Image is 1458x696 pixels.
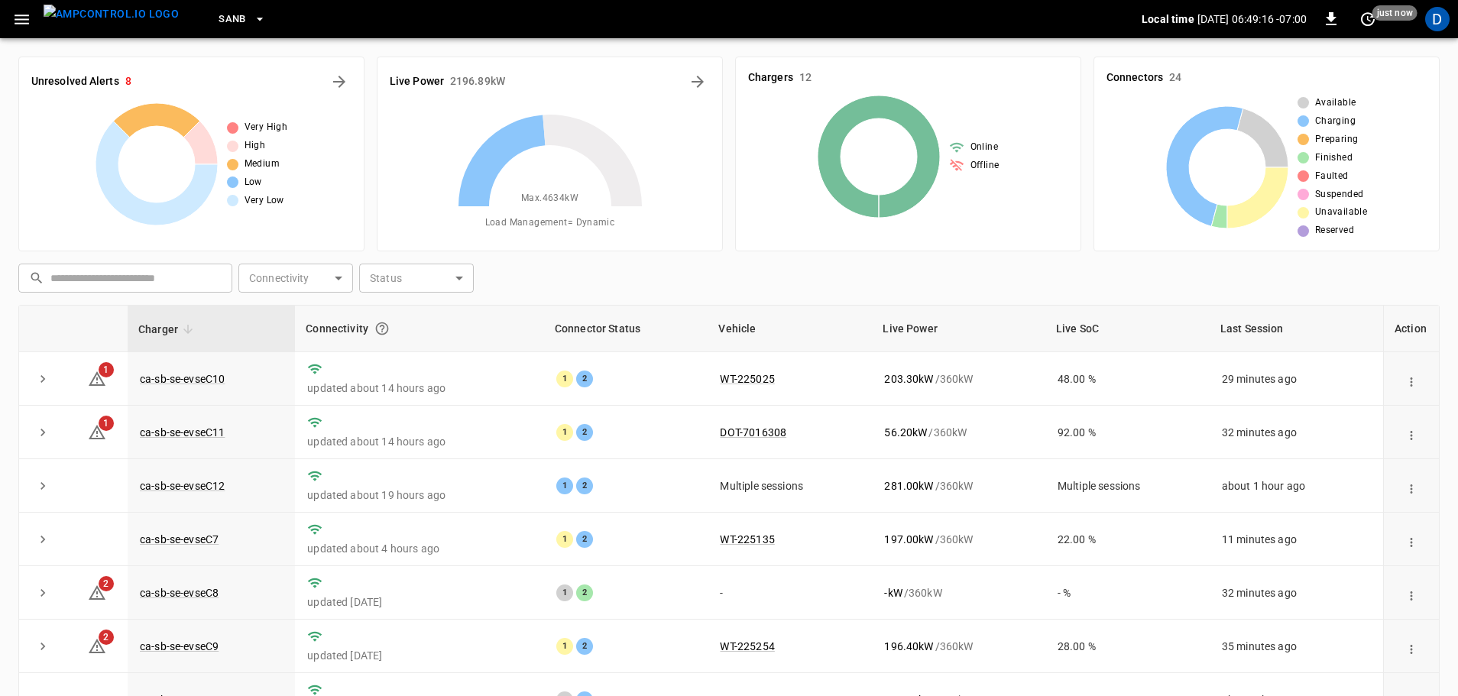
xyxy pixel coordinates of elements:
div: 1 [556,531,573,548]
span: Offline [970,158,1000,173]
td: Multiple sessions [708,459,872,513]
span: 2 [99,630,114,645]
span: Faulted [1315,169,1349,184]
button: set refresh interval [1356,7,1380,31]
div: / 360 kW [884,532,1033,547]
a: ca-sb-se-evseC12 [140,480,225,492]
button: Energy Overview [685,70,710,94]
span: 2 [99,576,114,591]
a: ca-sb-se-evseC11 [140,426,225,439]
span: just now [1372,5,1417,21]
div: 2 [576,531,593,548]
div: / 360 kW [884,585,1033,601]
td: 48.00 % [1045,352,1210,406]
span: Low [245,175,262,190]
a: ca-sb-se-evseC8 [140,587,219,599]
img: ampcontrol.io logo [44,5,179,24]
div: 1 [556,638,573,655]
span: Reserved [1315,223,1354,238]
p: updated about 14 hours ago [307,434,532,449]
h6: Live Power [390,73,444,90]
div: / 360 kW [884,639,1033,654]
p: 203.30 kW [884,371,933,387]
button: expand row [31,367,54,390]
h6: 2196.89 kW [450,73,505,90]
span: High [245,138,266,154]
p: 56.20 kW [884,425,927,440]
div: 2 [576,584,593,601]
a: 2 [88,639,106,652]
h6: 24 [1169,70,1181,86]
td: about 1 hour ago [1210,459,1383,513]
button: expand row [31,528,54,551]
div: 1 [556,477,573,494]
span: 1 [99,416,114,431]
td: 29 minutes ago [1210,352,1383,406]
div: 2 [576,638,593,655]
div: / 360 kW [884,478,1033,494]
h6: Chargers [748,70,793,86]
td: 32 minutes ago [1210,566,1383,620]
div: action cell options [1401,639,1422,654]
p: updated about 19 hours ago [307,487,532,503]
span: Preparing [1315,132,1359,147]
span: 1 [99,362,114,377]
p: - kW [884,585,902,601]
div: action cell options [1401,532,1422,547]
div: action cell options [1401,371,1422,387]
div: 1 [556,584,573,601]
p: updated about 4 hours ago [307,541,532,556]
span: Finished [1315,151,1353,166]
a: 1 [88,371,106,384]
a: ca-sb-se-evseC7 [140,533,219,545]
p: updated about 14 hours ago [307,380,532,396]
td: 92.00 % [1045,406,1210,459]
a: 2 [88,586,106,598]
td: 22.00 % [1045,513,1210,566]
a: DOT-7016308 [720,426,786,439]
div: 2 [576,371,593,387]
th: Last Session [1210,306,1383,352]
div: action cell options [1401,585,1422,601]
td: 11 minutes ago [1210,513,1383,566]
div: 1 [556,424,573,441]
th: Connector Status [544,306,708,352]
a: ca-sb-se-evseC9 [140,640,219,652]
span: Online [970,140,998,155]
p: 281.00 kW [884,478,933,494]
div: Connectivity [306,315,533,342]
p: updated [DATE] [307,648,532,663]
span: Suspended [1315,187,1364,202]
p: [DATE] 06:49:16 -07:00 [1197,11,1307,27]
th: Live SoC [1045,306,1210,352]
th: Action [1383,306,1439,352]
td: 28.00 % [1045,620,1210,673]
div: / 360 kW [884,425,1033,440]
td: 35 minutes ago [1210,620,1383,673]
button: All Alerts [327,70,352,94]
span: Charger [138,320,198,338]
div: / 360 kW [884,371,1033,387]
a: WT-225254 [720,640,774,652]
button: expand row [31,581,54,604]
div: profile-icon [1425,7,1450,31]
p: updated [DATE] [307,594,532,610]
div: action cell options [1401,478,1422,494]
span: Very High [245,120,288,135]
span: Max. 4634 kW [521,191,578,206]
button: SanB [212,5,272,34]
th: Live Power [872,306,1045,352]
div: 2 [576,424,593,441]
span: SanB [219,11,246,28]
span: Medium [245,157,280,172]
p: 197.00 kW [884,532,933,547]
span: Very Low [245,193,284,209]
p: 196.40 kW [884,639,933,654]
p: Local time [1142,11,1194,27]
a: ca-sb-se-evseC10 [140,373,225,385]
td: - % [1045,566,1210,620]
button: expand row [31,635,54,658]
h6: Connectors [1106,70,1163,86]
span: Load Management = Dynamic [485,215,615,231]
a: WT-225025 [720,373,774,385]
